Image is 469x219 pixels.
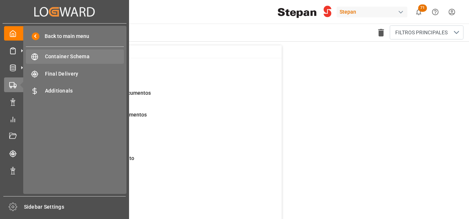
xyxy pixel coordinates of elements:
[45,87,124,95] span: Additionals
[45,53,124,60] span: Container Schema
[26,66,124,81] a: Final Delivery
[45,70,124,78] span: Final Delivery
[4,112,125,126] a: My Reports
[26,49,124,64] a: Container Schema
[37,154,272,170] a: 7Pendiente de Pago de PedimentoFinal Delivery
[37,176,272,192] a: 1Pendiente de DespachoFinal Delivery
[24,203,126,211] span: Sidebar Settings
[337,5,410,19] button: Stepan
[39,32,89,40] span: Back to main menu
[427,4,444,20] button: Help Center
[37,89,272,105] a: 13Ordenes que falta de enviar documentosContainer Schema
[37,67,272,83] a: 25Embarques cambiaron ETAContainer Schema
[37,198,272,213] a: 717Pendiente de PrevioFinal Delivery
[4,95,125,109] a: Data Management
[26,84,124,98] a: Additionals
[4,146,125,160] a: Tracking
[4,26,125,41] a: My Cockpit
[278,6,331,18] img: Stepan_Company_logo.svg.png_1713531530.png
[337,7,407,17] div: Stepan
[4,129,125,143] a: Document Management
[395,29,448,36] span: FILTROS PRINCIPALES
[418,4,427,12] span: 71
[4,163,125,178] a: Notifications
[37,111,272,126] a: 3Ordenes para Solicitud de DocumentosPurchase Orders
[410,4,427,20] button: show 71 new notifications
[390,25,463,39] button: open menu
[37,133,272,148] a: 100Pendiente de entregaFinal Delivery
